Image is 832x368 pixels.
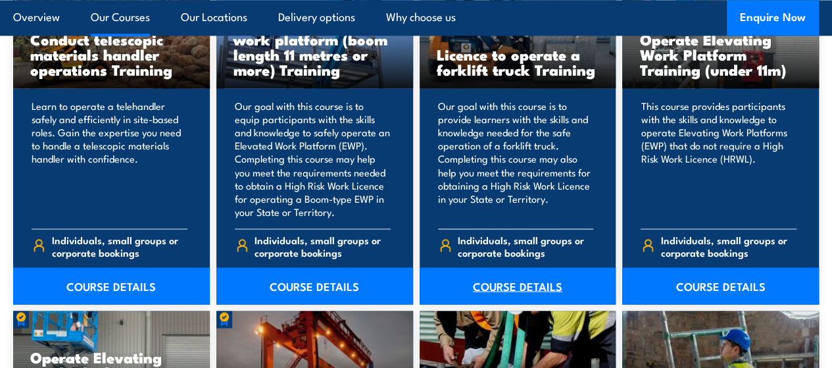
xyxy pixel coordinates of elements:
[622,267,819,304] a: COURSE DETAILS
[420,267,616,304] a: COURSE DETAILS
[255,233,390,258] span: Individuals, small groups or corporate bookings
[52,233,187,258] span: Individuals, small groups or corporate bookings
[661,233,796,258] span: Individuals, small groups or corporate bookings
[235,99,391,218] p: Our goal with this course is to equip participants with the skills and knowledge to safely operat...
[438,99,594,218] p: Our goal with this course is to provide learners with the skills and knowledge needed for the saf...
[639,32,802,77] h3: Operate Elevating Work Platform Training (under 11m)
[216,267,413,304] a: COURSE DETAILS
[32,99,187,218] p: Learn to operate a telehandler safely and efficiently in site-based roles. Gain the expertise you...
[641,99,796,218] p: This course provides participants with the skills and knowledge to operate Elevating Work Platfor...
[30,32,193,77] h3: Conduct telescopic materials handler operations Training
[437,47,599,77] h3: Licence to operate a forklift truck Training
[233,1,396,77] h3: Licence to operate a boom type elevating work platform (boom length 11 metres or more) Training
[458,233,593,258] span: Individuals, small groups or corporate bookings
[13,267,210,304] a: COURSE DETAILS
